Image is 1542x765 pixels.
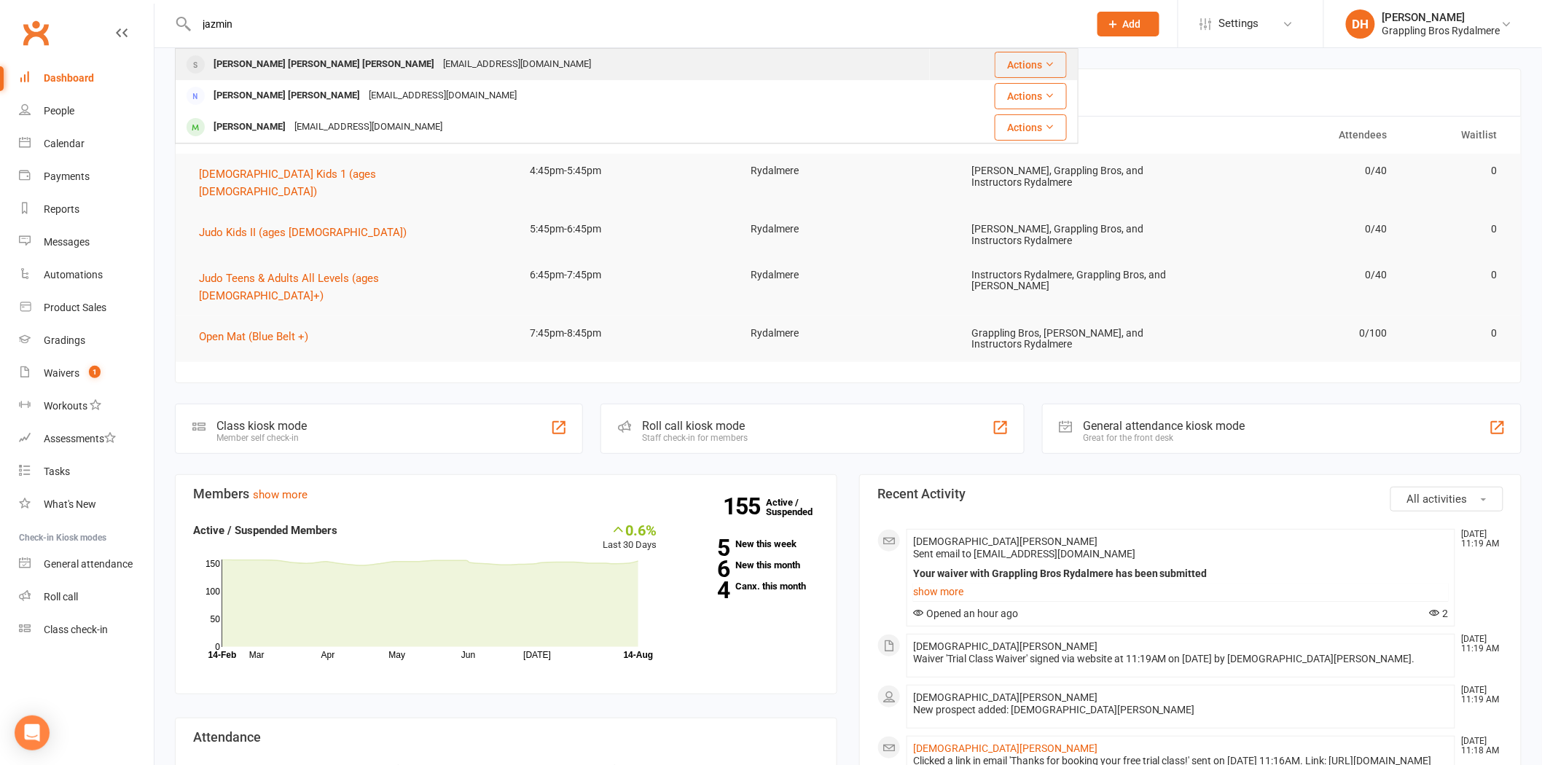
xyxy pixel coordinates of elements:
[913,704,1449,716] div: New prospect added: [DEMOGRAPHIC_DATA][PERSON_NAME]
[679,558,730,580] strong: 6
[1400,117,1510,154] th: Waitlist
[209,117,290,138] div: [PERSON_NAME]
[19,357,154,390] a: Waivers 1
[216,433,307,443] div: Member self check-in
[44,138,85,149] div: Calendar
[199,328,318,345] button: Open Mat (Blue Belt +)
[642,419,748,433] div: Roll call kiosk mode
[15,715,50,750] div: Open Intercom Messenger
[995,114,1067,141] button: Actions
[958,154,1179,200] td: [PERSON_NAME], Grappling Bros, and Instructors Rydalmere
[958,258,1179,304] td: Instructors Rydalmere, Grappling Bros, and [PERSON_NAME]
[679,581,819,591] a: 4Canx. this month
[19,423,154,455] a: Assessments
[517,212,738,246] td: 5:45pm-6:45pm
[19,488,154,521] a: What's New
[193,730,819,745] h3: Attendance
[958,212,1179,258] td: [PERSON_NAME], Grappling Bros, and Instructors Rydalmere
[199,272,379,302] span: Judo Teens & Adults All Levels (ages [DEMOGRAPHIC_DATA]+)
[199,165,504,200] button: [DEMOGRAPHIC_DATA] Kids 1 (ages [DEMOGRAPHIC_DATA])
[1455,686,1503,705] time: [DATE] 11:19 AM
[679,579,730,601] strong: 4
[19,455,154,488] a: Tasks
[679,539,819,549] a: 5New this week
[19,127,154,160] a: Calendar
[253,488,308,501] a: show more
[44,367,79,379] div: Waivers
[199,224,417,241] button: Judo Kids II (ages [DEMOGRAPHIC_DATA])
[44,433,116,444] div: Assessments
[642,433,748,443] div: Staff check-in for members
[1179,154,1400,188] td: 0/40
[1084,419,1245,433] div: General attendance kiosk mode
[723,495,766,517] strong: 155
[913,691,1097,703] span: [DEMOGRAPHIC_DATA][PERSON_NAME]
[44,170,90,182] div: Payments
[913,640,1097,652] span: [DEMOGRAPHIC_DATA][PERSON_NAME]
[44,334,85,346] div: Gradings
[199,270,504,305] button: Judo Teens & Adults All Levels (ages [DEMOGRAPHIC_DATA]+)
[44,72,94,84] div: Dashboard
[737,258,958,292] td: Rydalmere
[1179,258,1400,292] td: 0/40
[44,591,78,603] div: Roll call
[913,535,1097,547] span: [DEMOGRAPHIC_DATA][PERSON_NAME]
[19,259,154,291] a: Automations
[1219,7,1259,40] span: Settings
[439,54,595,75] div: [EMAIL_ADDRESS][DOMAIN_NAME]
[290,117,447,138] div: [EMAIL_ADDRESS][DOMAIN_NAME]
[89,366,101,378] span: 1
[19,390,154,423] a: Workouts
[209,54,439,75] div: [PERSON_NAME] [PERSON_NAME] [PERSON_NAME]
[1346,9,1375,39] div: DH
[1097,12,1159,36] button: Add
[913,608,1018,619] span: Opened an hour ago
[44,236,90,248] div: Messages
[1400,212,1510,246] td: 0
[199,168,376,198] span: [DEMOGRAPHIC_DATA] Kids 1 (ages [DEMOGRAPHIC_DATA])
[1179,117,1400,154] th: Attendees
[958,316,1179,362] td: Grappling Bros, [PERSON_NAME], and Instructors Rydalmere
[19,193,154,226] a: Reports
[877,487,1503,501] h3: Recent Activity
[1400,154,1510,188] td: 0
[44,400,87,412] div: Workouts
[913,653,1449,665] div: Waiver 'Trial Class Waiver' signed via website at 11:19AM on [DATE] by [DEMOGRAPHIC_DATA][PERSON_...
[603,522,657,553] div: Last 30 Days
[19,581,154,613] a: Roll call
[1455,737,1503,756] time: [DATE] 11:18 AM
[199,226,407,239] span: Judo Kids II (ages [DEMOGRAPHIC_DATA])
[209,85,364,106] div: [PERSON_NAME] [PERSON_NAME]
[44,105,74,117] div: People
[1179,316,1400,350] td: 0/100
[737,154,958,188] td: Rydalmere
[913,568,1449,580] div: Your waiver with Grappling Bros Rydalmere has been submitted
[364,85,521,106] div: [EMAIL_ADDRESS][DOMAIN_NAME]
[1455,530,1503,549] time: [DATE] 11:19 AM
[517,258,738,292] td: 6:45pm-7:45pm
[517,316,738,350] td: 7:45pm-8:45pm
[1123,18,1141,30] span: Add
[192,14,1079,34] input: Search...
[1430,608,1449,619] span: 2
[44,203,79,215] div: Reports
[737,212,958,246] td: Rydalmere
[193,487,819,501] h3: Members
[44,269,103,280] div: Automations
[19,548,154,581] a: General attendance kiosk mode
[603,522,657,538] div: 0.6%
[19,613,154,646] a: Class kiosk mode
[1455,635,1503,654] time: [DATE] 11:19 AM
[17,15,54,51] a: Clubworx
[1179,212,1400,246] td: 0/40
[216,419,307,433] div: Class kiosk mode
[19,226,154,259] a: Messages
[44,466,70,477] div: Tasks
[199,330,308,343] span: Open Mat (Blue Belt +)
[44,558,133,570] div: General attendance
[1400,258,1510,292] td: 0
[19,95,154,127] a: People
[1407,493,1468,506] span: All activities
[995,83,1067,109] button: Actions
[1382,24,1500,37] div: Grappling Bros Rydalmere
